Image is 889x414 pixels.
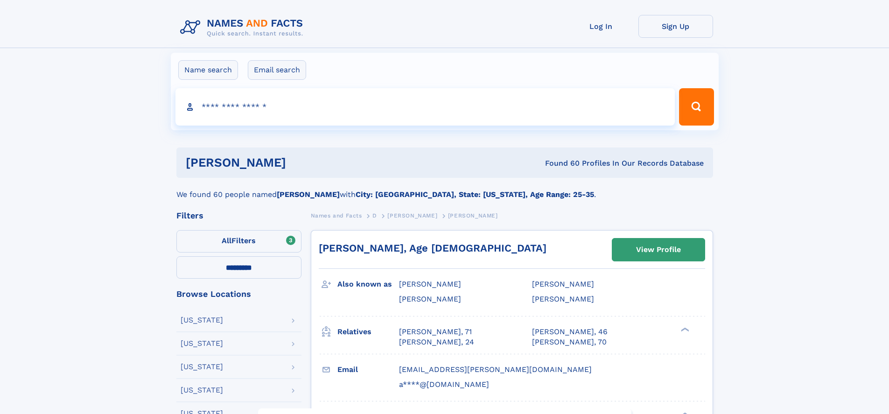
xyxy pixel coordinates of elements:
[399,365,592,374] span: [EMAIL_ADDRESS][PERSON_NAME][DOMAIN_NAME]
[399,295,461,303] span: [PERSON_NAME]
[176,211,301,220] div: Filters
[532,295,594,303] span: [PERSON_NAME]
[186,157,416,168] h1: [PERSON_NAME]
[372,210,377,221] a: D
[636,239,681,260] div: View Profile
[337,362,399,378] h3: Email
[181,386,223,394] div: [US_STATE]
[222,236,231,245] span: All
[564,15,638,38] a: Log In
[679,88,714,126] button: Search Button
[399,337,474,347] a: [PERSON_NAME], 24
[337,276,399,292] h3: Also known as
[532,280,594,288] span: [PERSON_NAME]
[356,190,594,199] b: City: [GEOGRAPHIC_DATA], State: [US_STATE], Age Range: 25-35
[399,327,472,337] a: [PERSON_NAME], 71
[638,15,713,38] a: Sign Up
[176,230,301,253] label: Filters
[311,210,362,221] a: Names and Facts
[181,316,223,324] div: [US_STATE]
[181,340,223,347] div: [US_STATE]
[277,190,340,199] b: [PERSON_NAME]
[399,280,461,288] span: [PERSON_NAME]
[181,363,223,371] div: [US_STATE]
[415,158,704,168] div: Found 60 Profiles In Our Records Database
[532,327,608,337] a: [PERSON_NAME], 46
[176,290,301,298] div: Browse Locations
[337,324,399,340] h3: Relatives
[387,210,437,221] a: [PERSON_NAME]
[679,326,690,332] div: ❯
[319,242,546,254] a: [PERSON_NAME], Age [DEMOGRAPHIC_DATA]
[176,178,713,200] div: We found 60 people named with .
[612,239,705,261] a: View Profile
[387,212,437,219] span: [PERSON_NAME]
[176,15,311,40] img: Logo Names and Facts
[175,88,675,126] input: search input
[532,337,607,347] a: [PERSON_NAME], 70
[248,60,306,80] label: Email search
[448,212,498,219] span: [PERSON_NAME]
[178,60,238,80] label: Name search
[372,212,377,219] span: D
